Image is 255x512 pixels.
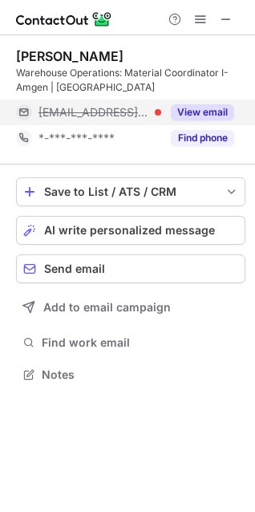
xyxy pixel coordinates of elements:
button: Notes [16,364,245,386]
span: AI write personalized message [44,224,215,237]
span: Send email [44,262,105,275]
div: [PERSON_NAME] [16,48,123,64]
button: AI write personalized message [16,216,245,245]
img: ContactOut v5.3.10 [16,10,112,29]
span: [EMAIL_ADDRESS][DOMAIN_NAME] [38,105,149,120]
button: save-profile-one-click [16,177,245,206]
button: Reveal Button [171,130,234,146]
div: Save to List / ATS / CRM [44,185,217,198]
span: Find work email [42,335,239,350]
span: Add to email campaign [43,301,171,314]
div: Warehouse Operations: Material Coordinator I- Amgen | [GEOGRAPHIC_DATA] [16,66,245,95]
span: Notes [42,368,239,382]
button: Add to email campaign [16,293,245,322]
button: Find work email [16,331,245,354]
button: Reveal Button [171,104,234,120]
button: Send email [16,254,245,283]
